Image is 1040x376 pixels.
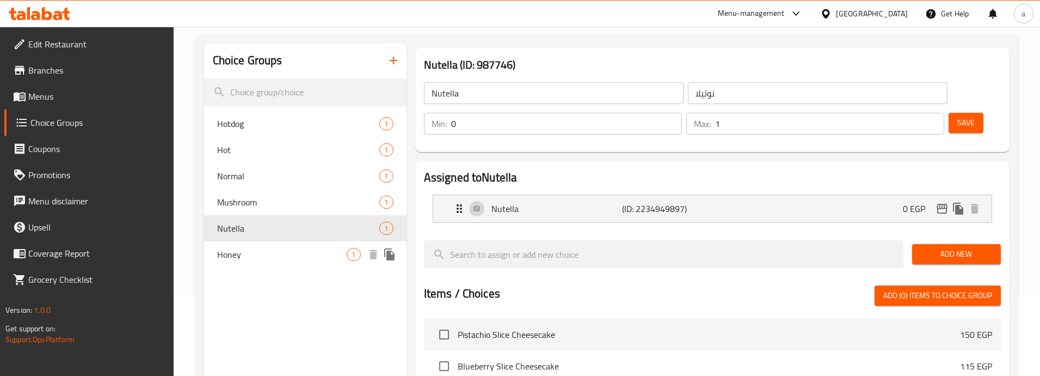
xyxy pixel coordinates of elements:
span: Branches [28,64,165,77]
h2: Choice Groups [213,52,282,69]
span: Menu disclaimer [28,195,165,208]
button: delete [967,201,983,217]
a: Menus [4,83,174,110]
input: search [424,240,903,268]
div: Hot1 [204,137,407,163]
div: Hotdog1 [204,111,407,137]
div: Choices [347,248,360,261]
span: Save [957,116,975,130]
span: Version: [5,303,32,317]
span: 1.0.0 [34,303,51,317]
a: Grocery Checklist [4,266,174,293]
h2: Items / Choices [424,286,500,302]
div: [GEOGRAPHIC_DATA] [836,8,908,20]
button: edit [934,201,950,217]
span: 1 [380,145,392,155]
a: Promotions [4,162,174,188]
span: 1 [347,250,360,260]
span: 1 [380,197,392,208]
span: 1 [380,223,392,234]
button: Add (0) items to choice group [875,286,1001,306]
div: Normal1 [204,163,407,189]
span: Edit Restaurant [28,38,165,51]
div: Expand [433,195,992,222]
input: search [204,78,407,106]
a: Branches [4,57,174,83]
span: Pistachio Slice Cheesecake [458,328,960,341]
a: Choice Groups [4,110,174,136]
button: duplicate [381,246,398,263]
span: Upsell [28,221,165,234]
span: Mushroom [217,196,380,209]
p: 115 EGP [960,360,992,373]
p: 150 EGP [960,328,992,341]
span: Hotdog [217,117,380,130]
button: duplicate [950,201,967,217]
button: Add New [912,244,1001,264]
div: Mushroom1 [204,189,407,215]
div: Choices [379,222,393,235]
span: Grocery Checklist [28,273,165,286]
li: Expand [424,190,1001,227]
div: Choices [379,117,393,130]
span: Menus [28,90,165,103]
span: Coupons [28,142,165,155]
span: Promotions [28,168,165,181]
div: Nutella1 [204,215,407,241]
a: Menu disclaimer [4,188,174,214]
button: Save [949,113,983,133]
span: Select choice [433,323,456,346]
span: Blueberry Slice Cheesecake [458,360,960,373]
span: Add New [921,247,992,261]
span: Get support on: [5,322,56,336]
span: Normal [217,169,380,183]
div: Choices [379,196,393,209]
p: Nutella [491,202,622,215]
div: Honey1deleteduplicate [204,241,407,268]
span: 1 [380,171,392,181]
h3: Nutella (ID: 987746) [424,56,1001,74]
span: Hot [217,143,380,156]
button: delete [365,246,381,263]
span: Nutella [217,222,380,235]
div: Menu-management [718,7,785,20]
a: Upsell [4,214,174,240]
span: Coverage Report [28,247,165,260]
a: Support.OpsPlatform [5,332,75,347]
p: Max: [694,117,711,130]
span: Add (0) items to choice group [883,289,992,302]
p: 0 EGP [903,202,934,215]
a: Edit Restaurant [4,31,174,57]
span: Honey [217,248,347,261]
h2: Assigned to Nutella [424,169,1001,186]
a: Coverage Report [4,240,174,266]
p: Min: [432,117,447,130]
div: Choices [379,169,393,183]
span: Choice Groups [30,116,165,129]
p: (ID: 2234949897) [622,202,709,215]
span: a [1021,8,1025,20]
a: Coupons [4,136,174,162]
span: 1 [380,119,392,129]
